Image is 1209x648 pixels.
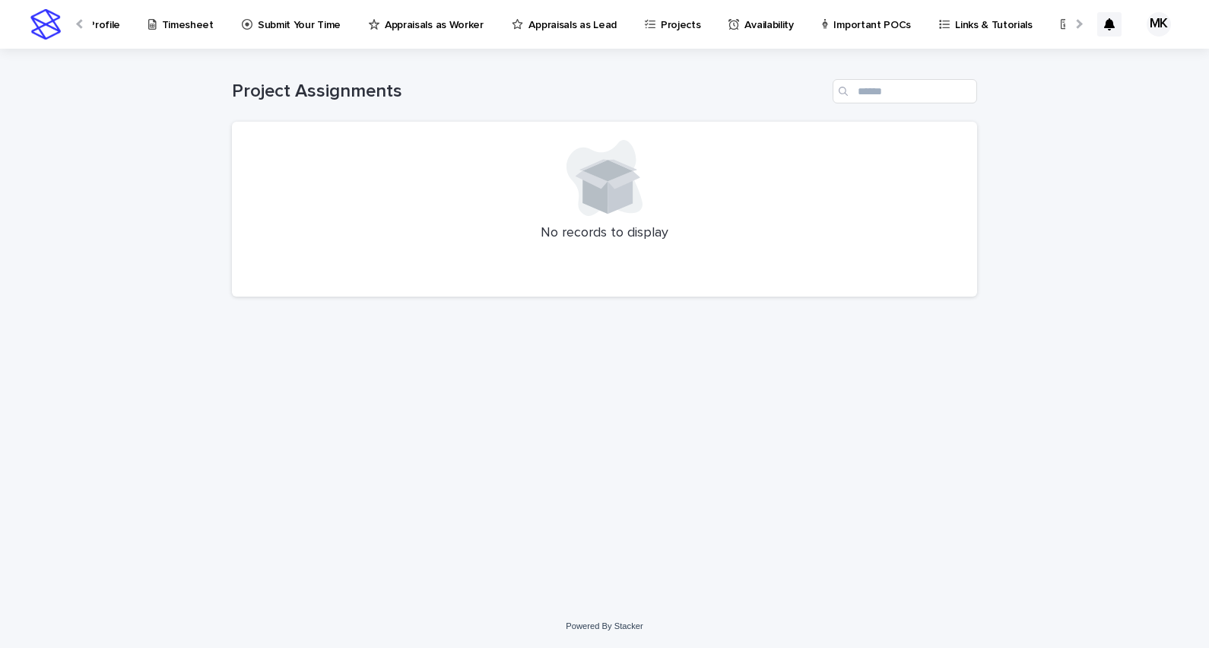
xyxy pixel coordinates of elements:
h1: Project Assignments [232,81,827,103]
p: No records to display [250,225,959,242]
div: MK [1147,12,1171,37]
a: Powered By Stacker [566,621,643,631]
input: Search [833,79,977,103]
img: stacker-logo-s-only.png [30,9,61,40]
